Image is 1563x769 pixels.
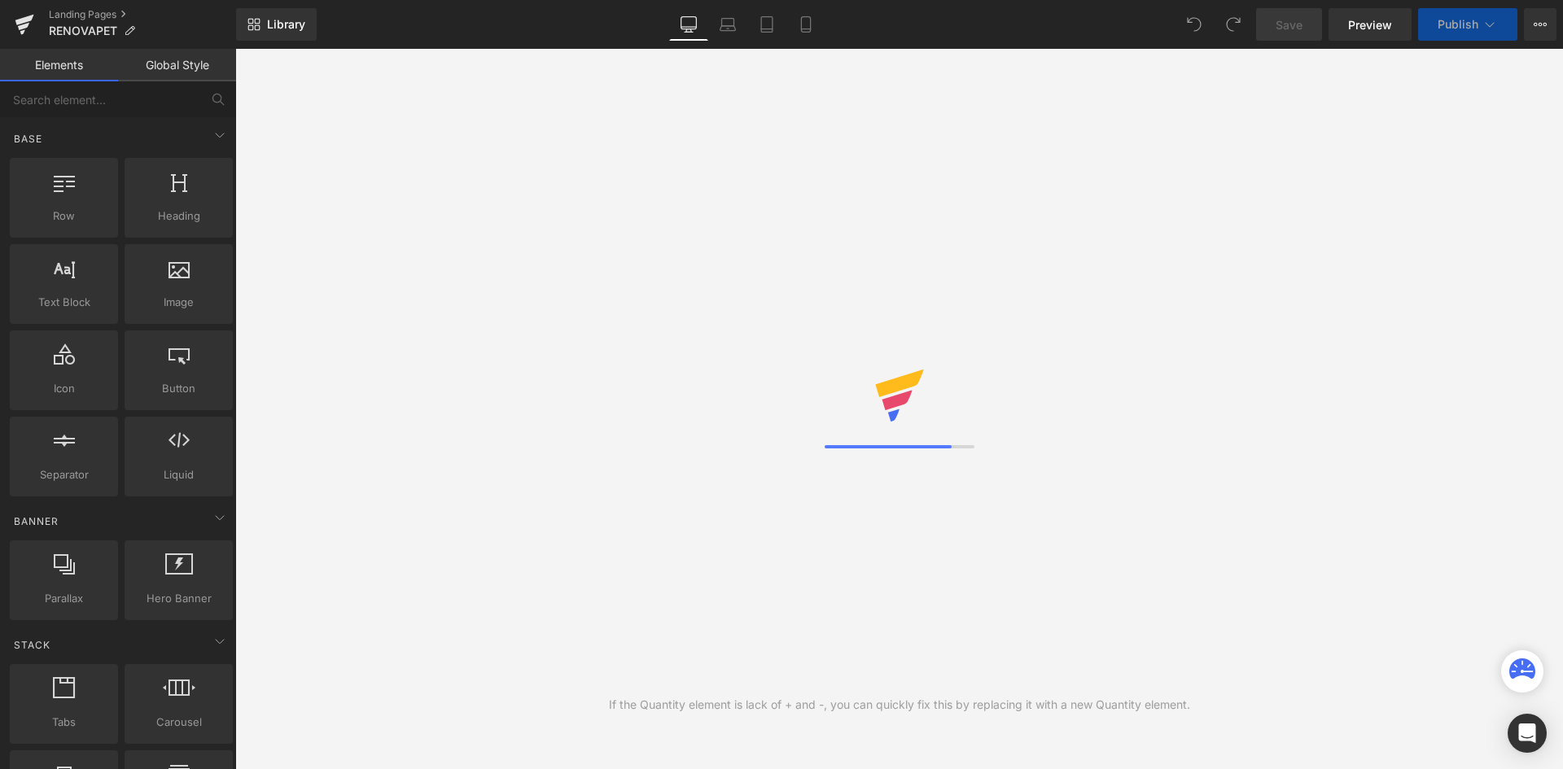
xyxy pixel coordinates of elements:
button: Undo [1178,8,1211,41]
a: Desktop [669,8,708,41]
span: Row [15,208,113,225]
a: Landing Pages [49,8,236,21]
span: RENOVAPET [49,24,117,37]
span: Carousel [129,714,228,731]
span: Stack [12,637,52,653]
div: Open Intercom Messenger [1508,714,1547,753]
span: Icon [15,380,113,397]
span: Text Block [15,294,113,311]
span: Save [1276,16,1302,33]
div: If the Quantity element is lack of + and -, you can quickly fix this by replacing it with a new Q... [609,696,1190,714]
span: Publish [1438,18,1478,31]
span: Image [129,294,228,311]
a: Mobile [786,8,825,41]
button: More [1524,8,1556,41]
a: New Library [236,8,317,41]
a: Preview [1329,8,1412,41]
span: Heading [129,208,228,225]
a: Tablet [747,8,786,41]
span: Button [129,380,228,397]
span: Base [12,131,44,146]
span: Library [267,17,305,32]
span: Hero Banner [129,590,228,607]
span: Preview [1348,16,1392,33]
a: Laptop [708,8,747,41]
button: Redo [1217,8,1250,41]
span: Banner [12,513,60,529]
a: Global Style [118,49,236,81]
span: Parallax [15,590,113,607]
span: Separator [15,466,113,483]
button: Publish [1418,8,1517,41]
span: Tabs [15,714,113,731]
span: Liquid [129,466,228,483]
